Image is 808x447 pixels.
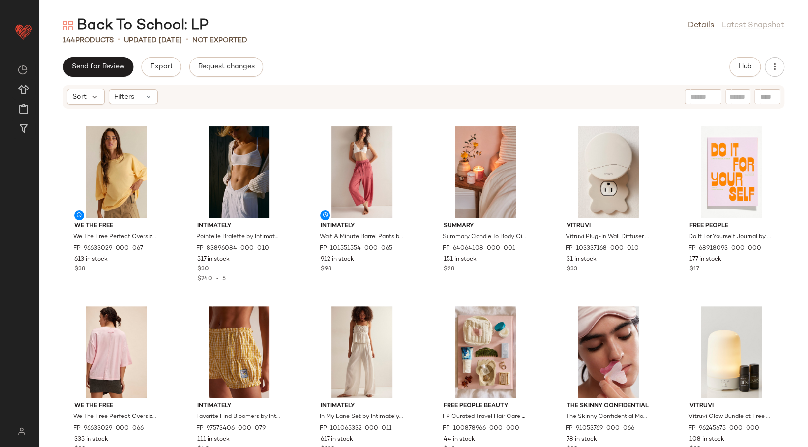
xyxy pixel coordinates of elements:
span: In My Lane Set by Intimately at Free People in White, Size: S [319,413,403,421]
img: 83896084_010_0 [189,126,289,218]
img: 96245675_000_0 [682,306,781,398]
span: $33 [567,265,577,274]
span: $28 [444,265,454,274]
span: FP-96633029-000-066 [73,424,144,433]
span: Pointelle Bralette by Intimately at Free People in White, Size: XS [196,233,280,241]
span: FP-101065332-000-011 [319,424,391,433]
span: We The Free Perfect Oversized Tee at Free People in Pink, Size: XL [73,413,157,421]
img: 96633029_067_a [66,126,166,218]
img: svg%3e [63,21,73,30]
span: Intimately [197,222,281,231]
img: heart_red.DM2ytmEG.svg [14,22,33,41]
span: Export [150,63,173,71]
span: 517 in stock [197,255,230,264]
span: 108 in stock [689,435,724,444]
span: $240 [197,276,212,282]
span: Vitruvi Plug-In Wall Diffuser at Free People in White [566,233,649,241]
span: The Skinny Confidential Mouth Tape at Free People in Pink [566,413,649,421]
span: 31 in stock [567,255,597,264]
p: Not Exported [192,35,247,46]
span: FP Curated Travel Hair Care Bag by Free People Beauty at Free People [443,413,526,421]
span: Vitruvi Glow Bundle at Free People [688,413,772,421]
span: FP-91053769-000-066 [566,424,634,433]
img: 91053769_066_a [559,306,658,398]
span: Sort [72,92,87,102]
img: 103337168_010_b [559,126,658,218]
span: 151 in stock [444,255,477,264]
button: Request changes [189,57,263,77]
img: 101065332_011_a [312,306,412,398]
span: $38 [74,265,85,274]
span: 144 [63,37,75,44]
div: Back To School: LP [63,16,209,35]
img: 96633029_066_b [66,306,166,398]
span: FP-100878966-000-000 [443,424,519,433]
span: FP-96245675-000-000 [688,424,759,433]
img: 100878966_000_a [436,306,535,398]
span: Filters [114,92,134,102]
span: • [212,276,222,282]
a: Details [688,20,714,31]
img: 68918093_000_b [682,126,781,218]
span: 613 in stock [74,255,108,264]
span: $30 [197,265,209,274]
span: $17 [689,265,699,274]
span: We The Free [74,402,158,411]
span: Intimately [197,402,281,411]
img: 101551554_065_a [312,126,412,218]
span: FP-97573406-000-079 [196,424,266,433]
span: FP-83896084-000-010 [196,244,269,253]
span: Intimately [320,402,404,411]
span: 111 in stock [197,435,230,444]
span: 912 in stock [320,255,354,264]
button: Export [141,57,181,77]
span: Intimately [320,222,404,231]
span: Request changes [198,63,255,71]
div: Products [63,35,114,46]
img: 64064108_001_i [436,126,535,218]
img: svg%3e [18,65,28,75]
p: updated [DATE] [124,35,182,46]
span: The Skinny Confidential [567,402,650,411]
span: Do It For Yourself Journal by Free People [688,233,772,241]
span: 617 in stock [320,435,353,444]
span: 44 in stock [444,435,475,444]
span: FP-103337168-000-010 [566,244,639,253]
span: Free People Beauty [444,402,527,411]
span: We The Free [74,222,158,231]
span: Summary [444,222,527,231]
span: We The Free Perfect Oversized Tee at Free People in Yellow, Size: XS [73,233,157,241]
span: FP-96633029-000-067 [73,244,143,253]
span: • [118,34,120,46]
span: Free People [689,222,773,231]
span: FP-64064108-000-001 [443,244,515,253]
span: 177 in stock [689,255,721,264]
img: svg%3e [12,427,31,435]
span: Vitruvi [567,222,650,231]
span: Favorite Find Bloomers by Intimately at Free People in Yellow, Size: M [196,413,280,421]
span: 335 in stock [74,435,108,444]
span: FP-68918093-000-000 [688,244,761,253]
span: Vitruvi [689,402,773,411]
span: Summary Candle To Body Oil at Free People in Black [443,233,526,241]
span: 78 in stock [567,435,597,444]
span: Send for Review [71,63,125,71]
span: 5 [222,276,226,282]
span: Wait A Minute Barrel Pants by Intimately at Free People in Pink, Size: M [319,233,403,241]
button: Hub [729,57,761,77]
span: • [186,34,188,46]
span: FP-101551554-000-065 [319,244,392,253]
span: $98 [320,265,331,274]
span: Hub [738,63,752,71]
button: Send for Review [63,57,133,77]
img: 97573406_079_a [189,306,289,398]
